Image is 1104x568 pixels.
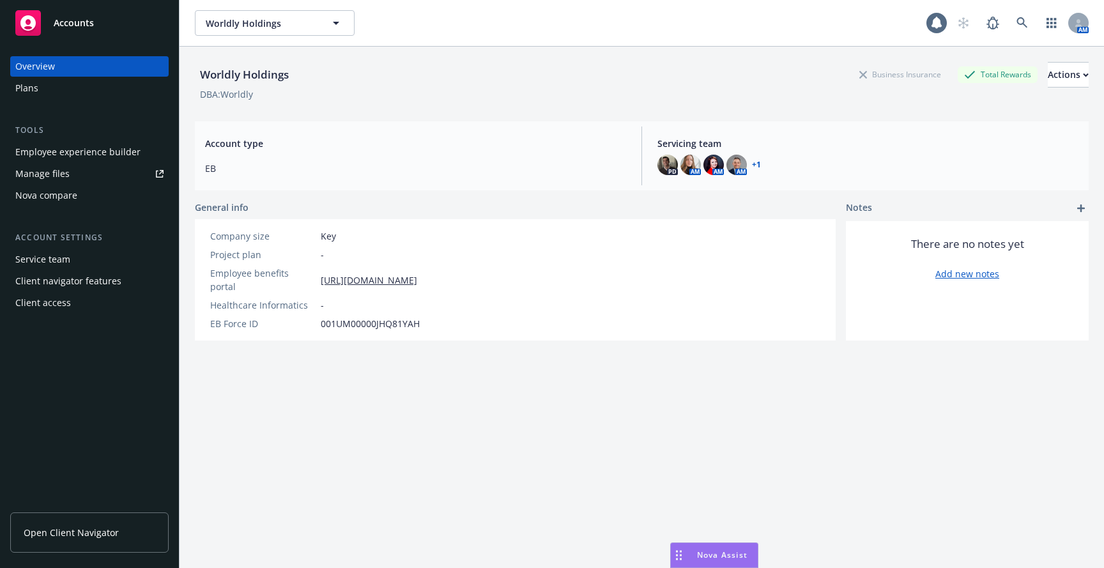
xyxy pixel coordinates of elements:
button: Actions [1048,62,1089,88]
div: Business Insurance [853,66,947,82]
div: Project plan [210,248,316,261]
span: 001UM00000JHQ81YAH [321,317,420,330]
div: Worldly Holdings [195,66,294,83]
a: Client access [10,293,169,313]
a: Service team [10,249,169,270]
a: Overview [10,56,169,77]
a: Switch app [1039,10,1064,36]
span: Notes [846,201,872,216]
img: photo [680,155,701,175]
a: Plans [10,78,169,98]
div: Total Rewards [958,66,1038,82]
a: add [1073,201,1089,216]
div: DBA: Worldly [200,88,253,101]
a: Add new notes [935,267,999,280]
div: Drag to move [671,543,687,567]
div: Account settings [10,231,169,244]
div: Company size [210,229,316,243]
div: Overview [15,56,55,77]
a: Search [1009,10,1035,36]
span: There are no notes yet [911,236,1024,252]
span: General info [195,201,249,214]
span: Servicing team [657,137,1078,150]
span: Nova Assist [697,549,747,560]
a: [URL][DOMAIN_NAME] [321,273,417,287]
span: - [321,248,324,261]
span: Worldly Holdings [206,17,316,30]
a: Employee experience builder [10,142,169,162]
img: photo [703,155,724,175]
img: photo [657,155,678,175]
button: Worldly Holdings [195,10,355,36]
div: Actions [1048,63,1089,87]
div: Manage files [15,164,70,184]
a: Start snowing [951,10,976,36]
a: Accounts [10,5,169,41]
a: Report a Bug [980,10,1006,36]
a: Client navigator features [10,271,169,291]
div: EB Force ID [210,317,316,330]
div: Tools [10,124,169,137]
span: EB [205,162,626,175]
div: Employee experience builder [15,142,141,162]
img: photo [726,155,747,175]
button: Nova Assist [670,542,758,568]
div: Nova compare [15,185,77,206]
span: Account type [205,137,626,150]
div: Client access [15,293,71,313]
div: Client navigator features [15,271,121,291]
div: Service team [15,249,70,270]
a: +1 [752,161,761,169]
span: Open Client Navigator [24,526,119,539]
div: Healthcare Informatics [210,298,316,312]
span: Accounts [54,18,94,28]
span: Key [321,229,336,243]
a: Manage files [10,164,169,184]
div: Employee benefits portal [210,266,316,293]
div: Plans [15,78,38,98]
span: - [321,298,324,312]
a: Nova compare [10,185,169,206]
